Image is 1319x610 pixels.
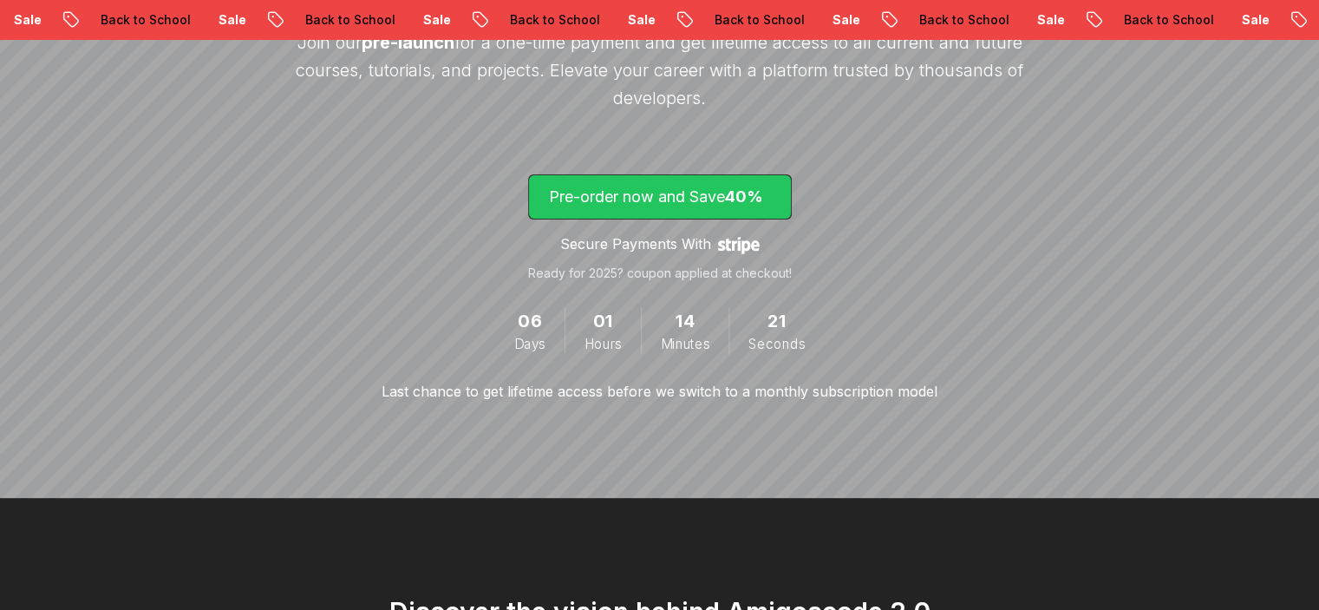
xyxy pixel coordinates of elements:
[528,265,792,282] p: Ready for 2025? coupon applied at checkout!
[818,11,873,29] p: Sale
[549,185,771,209] p: Pre-order now and Save
[661,334,709,353] span: Minutes
[584,334,622,353] span: Hours
[362,32,454,53] span: pre-launch
[560,233,711,254] p: Secure Payments With
[408,11,464,29] p: Sale
[1022,11,1078,29] p: Sale
[1227,11,1283,29] p: Sale
[382,381,937,402] p: Last chance to get lifetime access before we switch to a monthly subscription model
[748,334,805,353] span: Seconds
[495,11,613,29] p: Back to School
[514,334,545,353] span: Days
[204,11,259,29] p: Sale
[86,11,204,29] p: Back to School
[904,11,1022,29] p: Back to School
[518,308,542,335] span: 6 Days
[291,11,408,29] p: Back to School
[676,308,695,335] span: 14 Minutes
[287,29,1033,112] p: Join our for a one-time payment and get lifetime access to all current and future courses, tutori...
[593,308,613,335] span: 1 Hours
[1109,11,1227,29] p: Back to School
[767,308,786,335] span: 21 Seconds
[700,11,818,29] p: Back to School
[613,11,669,29] p: Sale
[528,174,792,282] a: lifetime-access
[725,187,763,206] span: 40%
